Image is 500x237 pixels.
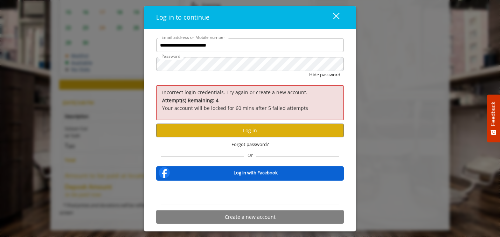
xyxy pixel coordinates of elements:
[244,152,256,158] span: Or
[215,185,286,201] iframe: Sign in with Google Button
[156,13,209,21] span: Log in to continue
[162,89,307,96] span: Incorrect login credentials. Try again or create a new account.
[162,97,218,104] b: Attempt(s) Remaining: 4
[156,124,344,137] button: Log in
[162,97,338,112] p: Your account will be locked for 60 mins after 5 failed attempts
[156,57,344,71] input: Password
[157,166,171,180] img: facebook-logo
[487,95,500,142] button: Feedback - Show survey
[156,38,344,52] input: Email address or Mobile number
[156,210,344,224] button: Create a new account
[234,169,278,176] b: Log in with Facebook
[158,34,229,41] label: Email address or Mobile number
[320,10,344,25] button: close dialog
[309,71,340,78] button: Hide password
[231,141,269,148] span: Forgot password?
[158,53,184,60] label: Password
[325,12,339,23] div: close dialog
[490,102,496,126] span: Feedback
